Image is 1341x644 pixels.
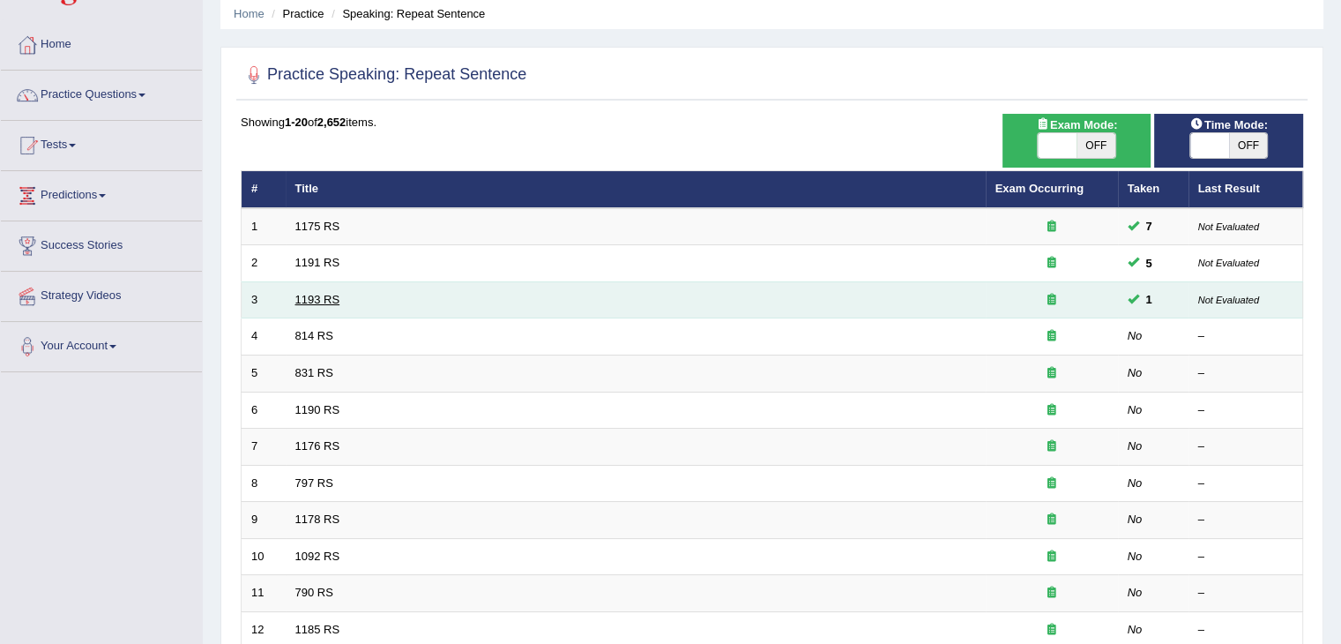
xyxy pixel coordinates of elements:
td: 9 [242,502,286,539]
a: 814 RS [295,329,333,342]
div: – [1198,438,1293,455]
em: No [1128,550,1143,563]
th: Title [286,171,986,208]
em: No [1128,439,1143,453]
a: 1191 RS [295,256,340,269]
div: – [1198,476,1293,492]
span: You can still take this question [1139,254,1159,273]
a: Tests [1,121,202,165]
a: Home [1,20,202,64]
em: No [1128,366,1143,379]
td: 7 [242,429,286,466]
a: Strategy Videos [1,272,202,316]
span: OFF [1077,133,1115,158]
th: Last Result [1188,171,1303,208]
div: Exam occurring question [995,549,1108,565]
th: Taken [1118,171,1188,208]
a: 831 RS [295,366,333,379]
td: 2 [242,245,286,282]
div: – [1198,512,1293,528]
div: Show exams occurring in exams [1002,114,1151,168]
div: – [1198,585,1293,602]
a: Home [234,7,264,20]
em: No [1128,513,1143,526]
div: – [1198,622,1293,639]
a: Exam Occurring [995,182,1084,195]
div: Exam occurring question [995,292,1108,309]
td: 8 [242,465,286,502]
div: Exam occurring question [995,402,1108,419]
td: 5 [242,356,286,393]
a: 1176 RS [295,439,340,453]
div: Exam occurring question [995,512,1108,528]
span: OFF [1229,133,1268,158]
a: Your Account [1,322,202,366]
span: Time Mode: [1183,116,1275,134]
a: 1092 RS [295,550,340,563]
div: Exam occurring question [995,585,1108,602]
td: 11 [242,575,286,612]
div: Exam occurring question [995,328,1108,345]
span: You can still take this question [1139,290,1159,309]
span: You can still take this question [1139,217,1159,236]
small: Not Evaluated [1198,295,1259,305]
small: Not Evaluated [1198,258,1259,268]
td: 3 [242,281,286,318]
a: 1175 RS [295,220,340,233]
a: 797 RS [295,476,333,490]
div: Exam occurring question [995,365,1108,382]
em: No [1128,623,1143,636]
div: Exam occurring question [995,219,1108,236]
div: Showing of items. [241,114,1303,131]
em: No [1128,476,1143,490]
b: 1-20 [285,116,308,129]
a: Practice Questions [1,71,202,115]
a: 1193 RS [295,293,340,306]
td: 4 [242,318,286,356]
div: Exam occurring question [995,476,1108,492]
th: # [242,171,286,208]
li: Practice [267,5,324,22]
a: 1178 RS [295,513,340,526]
div: Exam occurring question [995,255,1108,272]
b: 2,652 [317,116,346,129]
small: Not Evaluated [1198,221,1259,232]
div: Exam occurring question [995,622,1108,639]
li: Speaking: Repeat Sentence [327,5,485,22]
a: 1190 RS [295,403,340,416]
h2: Practice Speaking: Repeat Sentence [241,62,526,88]
div: – [1198,402,1293,419]
div: – [1198,549,1293,565]
em: No [1128,403,1143,416]
td: 1 [242,208,286,245]
em: No [1128,329,1143,342]
div: – [1198,328,1293,345]
a: Predictions [1,171,202,215]
a: 790 RS [295,586,333,599]
td: 6 [242,392,286,429]
em: No [1128,586,1143,599]
span: Exam Mode: [1029,116,1124,134]
div: – [1198,365,1293,382]
td: 10 [242,538,286,575]
div: Exam occurring question [995,438,1108,455]
a: 1185 RS [295,623,340,636]
a: Success Stories [1,221,202,266]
